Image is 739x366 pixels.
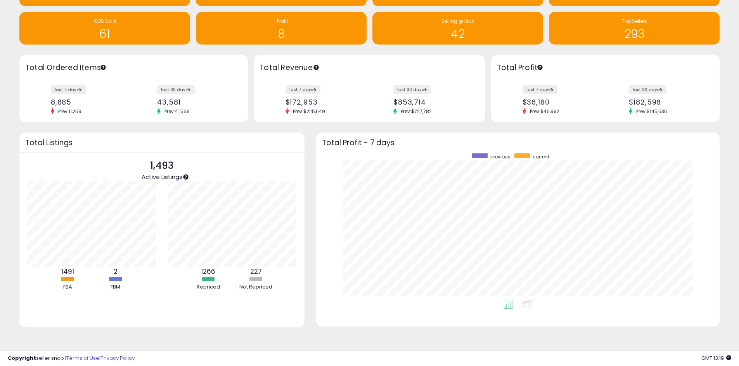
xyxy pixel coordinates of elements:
[313,64,320,71] div: Tooltip anchor
[19,12,190,45] a: OOS Sold 61
[549,12,720,45] a: Top Sellers 293
[490,153,511,160] span: previous
[8,354,36,362] strong: Copyright
[23,27,186,40] h1: 61
[157,98,234,106] div: 43,581
[142,173,182,181] span: Active Listings
[537,64,543,71] div: Tooltip anchor
[393,98,472,106] div: $853,714
[100,354,135,362] a: Privacy Policy
[441,18,474,24] span: Selling @ Max
[161,108,194,115] span: Prev: 41,569
[8,355,135,362] div: seller snap | |
[632,108,671,115] span: Prev: $145,535
[61,267,74,276] b: 1491
[200,27,363,40] h1: 8
[142,158,182,173] p: 1,493
[182,174,189,180] div: Tooltip anchor
[523,85,557,94] label: last 7 days
[260,62,479,73] h3: Total Revenue
[54,108,85,115] span: Prev: 11,259
[322,140,714,146] h3: Total Profit - 7 days
[92,284,139,291] div: FBM
[533,153,549,160] span: current
[523,98,600,106] div: $36,180
[526,108,563,115] span: Prev: $46,992
[289,108,329,115] span: Prev: $225,649
[100,64,107,71] div: Tooltip anchor
[629,98,706,106] div: $182,596
[196,12,367,45] a: -Profit 8
[66,354,99,362] a: Terms of Use
[201,267,215,276] b: 1266
[393,85,431,94] label: last 30 days
[286,98,364,106] div: $172,953
[51,85,86,94] label: last 7 days
[397,108,436,115] span: Prev: $727,782
[250,267,262,276] b: 227
[94,18,116,24] span: OOS Sold
[25,62,242,73] h3: Total Ordered Items
[376,27,539,40] h1: 42
[45,284,91,291] div: FBA
[233,284,279,291] div: Not Repriced
[157,85,195,94] label: last 30 days
[372,12,543,45] a: Selling @ Max 42
[497,62,714,73] h3: Total Profit
[25,140,299,146] h3: Total Listings
[274,18,288,24] span: -Profit
[622,18,647,24] span: Top Sellers
[701,354,731,362] span: 2025-10-7 13:19 GMT
[629,85,666,94] label: last 30 days
[553,27,716,40] h1: 293
[286,85,320,94] label: last 7 days
[114,267,118,276] b: 2
[51,98,128,106] div: 8,685
[185,284,232,291] div: Repriced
